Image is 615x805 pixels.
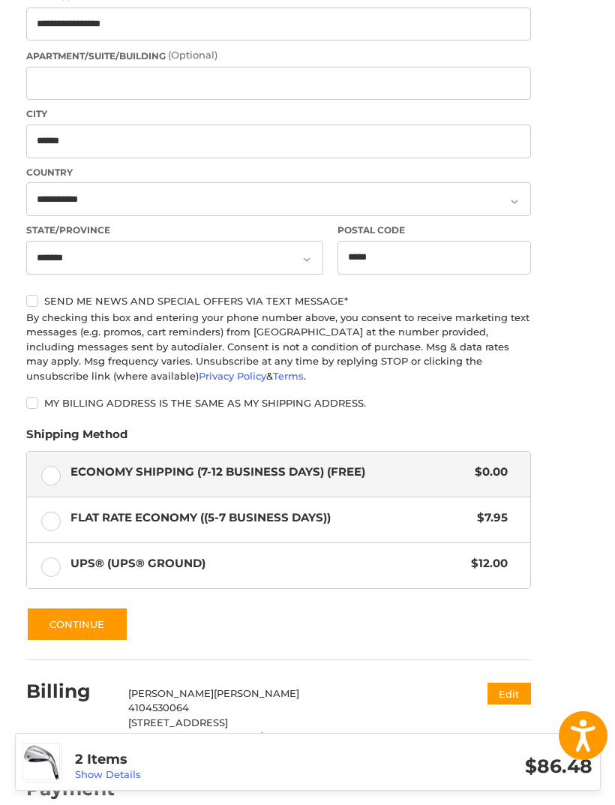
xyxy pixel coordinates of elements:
label: Postal Code [337,224,531,237]
span: 4104530064 [128,701,189,713]
span: [STREET_ADDRESS] [128,716,228,728]
div: By checking this box and entering your phone number above, you consent to receive marketing text ... [26,311,531,384]
small: (Optional) [168,49,217,61]
legend: Shipping Method [26,426,127,450]
span: Flat Rate Economy ((5-7 Business Days)) [70,509,470,527]
button: Continue [26,607,128,641]
button: Edit [487,683,531,704]
span: $12.00 [464,555,508,572]
label: Send me news and special offers via text message* [26,295,531,307]
span: $0.00 [468,464,508,481]
a: Terms [273,370,304,382]
span: [PERSON_NAME] [214,687,299,699]
img: PowerBilt X-Grind Wedge [23,743,59,779]
label: My billing address is the same as my shipping address. [26,397,531,409]
span: [US_STATE], [169,731,228,743]
a: Privacy Policy [199,370,266,382]
span: Economy Shipping (7-12 Business Days) (Free) [70,464,468,481]
span: [GEOGRAPHIC_DATA] [262,731,372,743]
label: Apartment/Suite/Building [26,48,531,63]
h3: 2 Items [75,751,334,768]
h2: Billing [26,680,114,703]
label: City [26,107,531,121]
span: 21204 / [228,731,262,743]
span: $7.95 [470,509,508,527]
label: State/Province [26,224,323,237]
span: UPS® (UPS® Ground) [70,555,464,572]
h3: $86.48 [334,755,592,778]
label: Country [26,166,531,179]
span: Towson, [128,731,169,743]
span: [PERSON_NAME] [128,687,214,699]
a: Show Details [75,768,141,780]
